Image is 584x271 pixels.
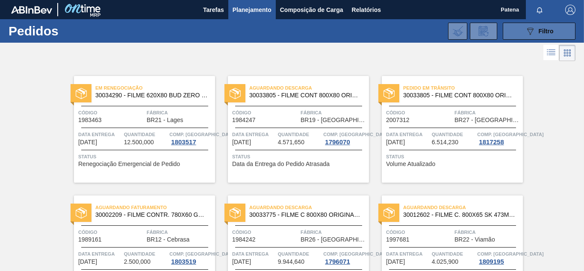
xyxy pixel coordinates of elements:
[543,45,559,61] div: Visão em Lista
[448,23,467,40] div: Importar Negociações dos Pedidos
[124,250,168,258] span: Quantidade
[232,161,330,167] span: Data da Entrega do Pedido Atrasada
[432,250,475,258] span: Quantidade
[386,161,435,167] span: Volume Atualizado
[280,5,343,15] span: Composição de Carga
[323,130,389,139] span: Comp. Carga
[559,45,575,61] div: Visão em Cards
[124,130,168,139] span: Quantidade
[230,207,241,219] img: status
[78,152,213,161] span: Status
[95,203,215,212] span: Aguardando Faturamento
[169,130,213,146] a: Comp. [GEOGRAPHIC_DATA]1803517
[386,117,410,123] span: 2007312
[278,259,304,265] span: 9.944,640
[278,130,321,139] span: Quantidade
[403,212,516,218] span: 30012602 - FILME C. 800X65 SK 473ML C12 429
[147,117,183,123] span: BR21 - Lages
[386,130,430,139] span: Data entrega
[76,88,87,99] img: status
[278,250,321,258] span: Quantidade
[169,130,236,139] span: Comp. Carga
[539,28,554,35] span: Filtro
[386,228,452,236] span: Código
[215,76,369,183] a: statusAguardando Descarga30033805 - FILME CONT 800X80 ORIG 473 MP C12 429Código1984247FábricaBR19...
[477,250,521,265] a: Comp. [GEOGRAPHIC_DATA]1809195
[386,108,452,117] span: Código
[61,76,215,183] a: statusEm renegociação30034290 - FILME 620X80 BUD ZERO 350 SLK C8Código1983463FábricaBR21 - LagesD...
[386,259,405,265] span: 20/08/2025
[403,92,516,99] span: 30033805 - FILME CONT 800X80 ORIG 473 MP C12 429
[454,117,521,123] span: BR27 - Nova Minas
[383,88,395,99] img: status
[232,130,276,139] span: Data entrega
[432,259,458,265] span: 4.025,900
[301,117,367,123] span: BR19 - Nova Rio
[323,250,367,265] a: Comp. [GEOGRAPHIC_DATA]1796071
[432,139,458,146] span: 6.514,230
[78,117,102,123] span: 1983463
[232,117,256,123] span: 1984247
[95,84,215,92] span: Em renegociação
[147,108,213,117] span: Fábrica
[169,139,198,146] div: 1803517
[386,152,521,161] span: Status
[301,108,367,117] span: Fábrica
[323,139,351,146] div: 1796070
[403,203,523,212] span: Aguardando Descarga
[124,139,154,146] span: 12.500,000
[470,23,497,40] div: Solicitação de Revisão de Pedidos
[232,250,276,258] span: Data entrega
[369,76,523,183] a: statusPedido em Trânsito30033805 - FILME CONT 800X80 ORIG 473 MP C12 429Código2007312FábricaBR27 ...
[383,207,395,219] img: status
[78,228,145,236] span: Código
[477,258,505,265] div: 1809195
[249,92,362,99] span: 30033805 - FILME CONT 800X80 ORIG 473 MP C12 429
[78,130,122,139] span: Data entrega
[230,88,241,99] img: status
[323,258,351,265] div: 1796071
[432,130,475,139] span: Quantidade
[323,130,367,146] a: Comp. [GEOGRAPHIC_DATA]1796070
[169,250,213,265] a: Comp. [GEOGRAPHIC_DATA]1803519
[386,236,410,243] span: 1997681
[76,207,87,219] img: status
[124,259,150,265] span: 2.500,000
[249,203,369,212] span: Aguardando Descarga
[169,258,198,265] div: 1803519
[249,84,369,92] span: Aguardando Descarga
[386,250,430,258] span: Data entrega
[232,139,251,146] span: 12/08/2025
[232,228,298,236] span: Código
[95,212,208,218] span: 30002209 - FILME CONTR. 780X60 GCA 350ML NIV22
[565,5,575,15] img: Logout
[454,236,495,243] span: BR22 - Viamão
[454,108,521,117] span: Fábrica
[147,228,213,236] span: Fábrica
[249,212,362,218] span: 30033775 - FILME C 800X80 ORIGINAL MP 269ML
[169,250,236,258] span: Comp. Carga
[203,5,224,15] span: Tarefas
[78,139,97,146] span: 06/08/2025
[78,259,97,265] span: 19/08/2025
[323,250,389,258] span: Comp. Carga
[352,5,381,15] span: Relatórios
[477,250,543,258] span: Comp. Carga
[301,236,367,243] span: BR26 - Uberlândia
[232,259,251,265] span: 19/08/2025
[477,139,505,146] div: 1817258
[232,108,298,117] span: Código
[403,84,523,92] span: Pedido em Trânsito
[386,139,405,146] span: 16/08/2025
[477,130,521,146] a: Comp. [GEOGRAPHIC_DATA]1817258
[477,130,543,139] span: Comp. Carga
[147,236,189,243] span: BR12 - Cebrasa
[78,161,180,167] span: Renegociação Emergencial de Pedido
[9,26,128,36] h1: Pedidos
[78,250,122,258] span: Data entrega
[233,5,271,15] span: Planejamento
[11,6,52,14] img: TNhmsLtSVTkK8tSr43FrP2fwEKptu5GPRR3wAAAABJRU5ErkJggg==
[503,23,575,40] button: Filtro
[232,236,256,243] span: 1984242
[454,228,521,236] span: Fábrica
